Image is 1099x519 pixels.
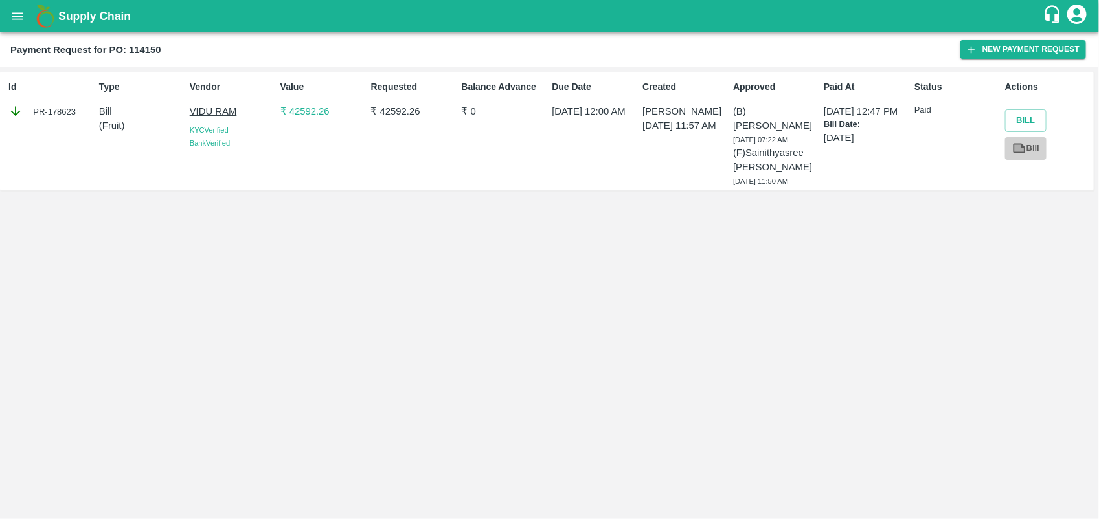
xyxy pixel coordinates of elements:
[462,104,547,118] p: ₹ 0
[190,126,229,134] span: KYC Verified
[280,80,366,94] p: Value
[8,80,94,94] p: Id
[1043,5,1065,28] div: customer-support
[733,80,819,94] p: Approved
[1005,109,1047,132] button: Bill
[914,104,1000,116] p: Paid
[10,45,161,55] b: Payment Request for PO: 114150
[1005,137,1047,160] a: Bill
[371,104,457,118] p: ₹ 42592.26
[733,136,788,144] span: [DATE] 07:22 AM
[733,177,788,185] span: [DATE] 11:50 AM
[552,80,637,94] p: Due Date
[190,139,230,147] span: Bank Verified
[824,80,909,94] p: Paid At
[58,7,1043,25] a: Supply Chain
[190,104,275,118] p: VIDU RAM
[99,104,185,118] p: Bill
[462,80,547,94] p: Balance Advance
[642,118,728,133] p: [DATE] 11:57 AM
[3,1,32,31] button: open drawer
[99,118,185,133] p: ( Fruit )
[824,118,909,131] p: Bill Date:
[642,80,728,94] p: Created
[642,104,728,118] p: [PERSON_NAME]
[824,131,909,145] p: [DATE]
[960,40,1086,59] button: New Payment Request
[32,3,58,29] img: logo
[733,104,819,133] p: (B) [PERSON_NAME]
[58,10,131,23] b: Supply Chain
[280,104,366,118] p: ₹ 42592.26
[1005,80,1091,94] p: Actions
[190,80,275,94] p: Vendor
[824,104,909,118] p: [DATE] 12:47 PM
[8,104,94,118] div: PR-178623
[99,80,185,94] p: Type
[371,80,457,94] p: Requested
[552,104,637,118] p: [DATE] 12:00 AM
[1065,3,1089,30] div: account of current user
[733,146,819,175] p: (F) Sainithyasree [PERSON_NAME]
[914,80,1000,94] p: Status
